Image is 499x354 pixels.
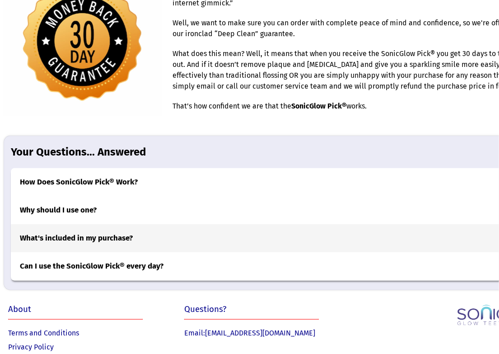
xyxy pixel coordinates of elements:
[184,329,351,343] p: Email:
[184,304,351,319] h3: Questions?
[205,329,315,337] a: [EMAIL_ADDRESS][DOMAIN_NAME]
[8,329,79,337] a: Terms and Conditions
[291,102,346,110] b: SonicGlow Pick®
[8,343,54,351] a: Privacy Policy
[8,304,175,319] h3: About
